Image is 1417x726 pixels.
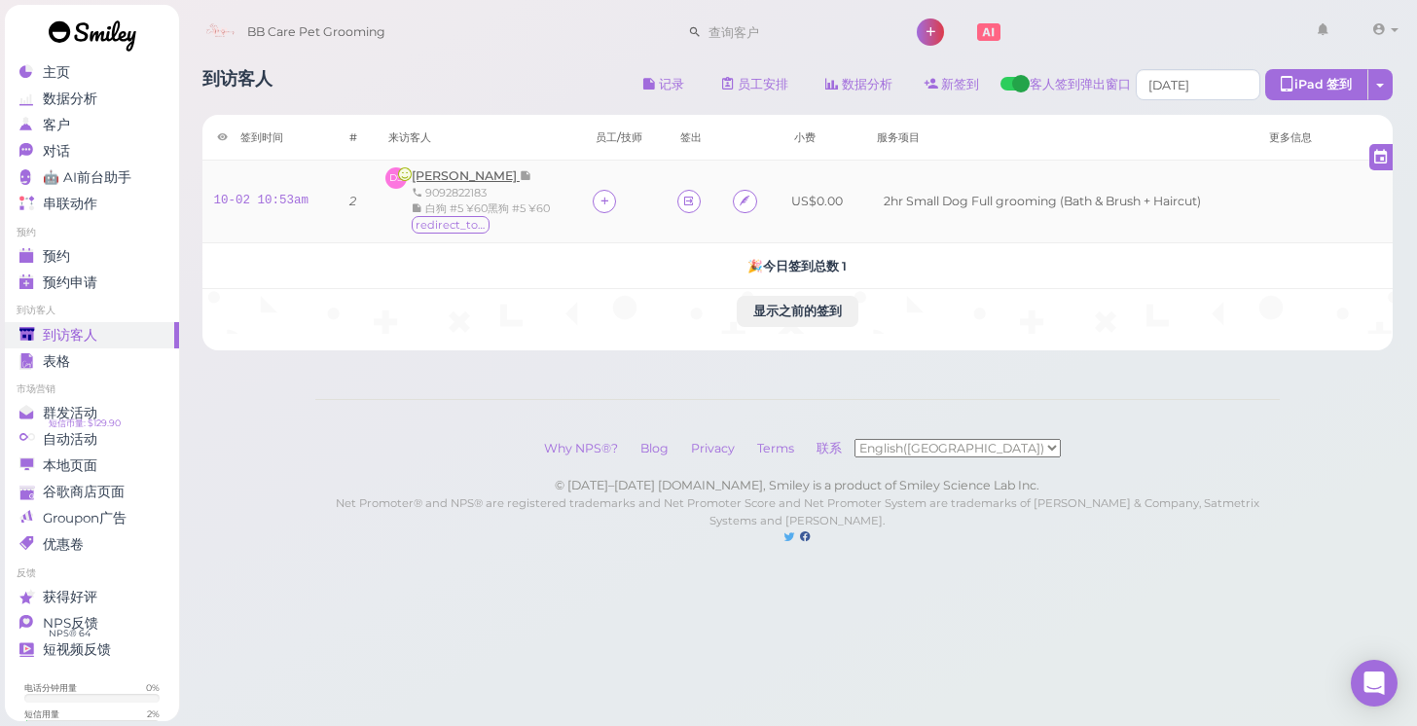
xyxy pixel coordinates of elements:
[349,194,356,208] i: 2
[214,259,1382,273] h5: 🎉 今日签到总数 1
[739,194,751,208] i: Agreement form
[807,441,854,455] a: 联系
[631,441,678,455] a: Blog
[24,708,59,720] div: 短信用量
[5,479,179,505] a: 谷歌商店页面
[43,169,131,186] span: 🤖 AI前台助手
[43,143,70,160] span: 对话
[5,382,179,396] li: 市场营销
[49,626,91,641] span: NPS® 64
[374,115,581,161] th: 来访客人
[5,636,179,663] a: 短视频反馈
[43,641,111,658] span: 短视频反馈
[43,248,70,265] span: 预约
[412,168,532,183] a: [PERSON_NAME]
[202,115,333,161] th: 签到时间
[706,69,805,100] a: 员工安排
[737,296,858,327] button: 显示之前的签到
[534,441,628,455] a: Why NPS®?
[43,405,97,421] span: 群发活动
[5,270,179,296] a: 预约申请
[1136,69,1260,100] input: Use the arrow keys to pick a date
[909,69,996,100] a: 新签到
[146,681,160,694] div: 0 %
[1254,115,1393,161] th: 更多信息
[5,426,179,453] a: 自动活动
[5,138,179,164] a: 对话
[43,457,97,474] span: 本地页面
[520,168,532,183] span: 记录
[780,161,862,243] td: US$0.00
[5,86,179,112] a: 数据分析
[43,274,97,291] span: 预约申请
[5,584,179,610] a: 获得好评
[425,201,550,215] span: 白狗 #5 ¥60黑狗 #5 ¥60
[147,708,160,720] div: 2 %
[43,353,70,370] span: 表格
[202,69,272,105] h1: 到访客人
[43,431,97,448] span: 自动活动
[336,496,1259,527] small: Net Promoter® and NPS® are registered trademarks and Net Promoter Score and Net Promoter System a...
[5,348,179,375] a: 表格
[347,129,359,145] div: #
[5,164,179,191] a: 🤖 AI前台助手
[412,216,490,234] span: redirect_to_google
[43,327,97,344] span: 到访客人
[5,322,179,348] a: 到访客人
[43,536,84,553] span: 优惠卷
[43,589,97,605] span: 获得好评
[1351,660,1398,707] div: Open Intercom Messenger
[1030,76,1131,105] span: 客人签到弹出窗口
[5,400,179,426] a: 群发活动 短信币量: $129.90
[627,69,701,100] button: 记录
[412,168,520,183] span: [PERSON_NAME]
[5,531,179,558] a: 优惠卷
[810,69,909,100] a: 数据分析
[702,17,890,48] input: 查询客户
[43,117,70,133] span: 客户
[43,615,98,632] span: NPS反馈
[5,226,179,239] li: 预约
[5,304,179,317] li: 到访客人
[747,441,804,455] a: Terms
[43,91,97,107] span: 数据分析
[5,112,179,138] a: 客户
[5,243,179,270] a: 预约
[862,115,1255,161] th: 服务项目
[780,115,862,161] th: 小费
[43,196,97,212] span: 串联动作
[5,59,179,86] a: 主页
[214,194,309,207] a: 10-02 10:53am
[412,185,550,200] div: 9092822183
[5,505,179,531] a: Groupon广告
[5,453,179,479] a: 本地页面
[5,191,179,217] a: 串联动作
[24,681,77,694] div: 电话分钟用量
[49,416,121,431] span: 短信币量: $129.90
[666,115,721,161] th: 签出
[5,566,179,580] li: 反馈
[385,167,407,189] span: DS
[5,610,179,636] a: NPS反馈 NPS® 64
[43,510,127,526] span: Groupon广告
[581,115,665,161] th: 员工/技师
[1265,69,1368,100] div: iPad 签到
[681,441,745,455] a: Privacy
[315,477,1280,494] div: © [DATE]–[DATE] [DOMAIN_NAME], Smiley is a product of Smiley Science Lab Inc.
[43,64,70,81] span: 主页
[43,484,125,500] span: 谷歌商店页面
[879,193,1206,210] li: 2hr Small Dog Full grooming (Bath & Brush + Haircut)
[247,5,385,59] span: BB Care Pet Grooming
